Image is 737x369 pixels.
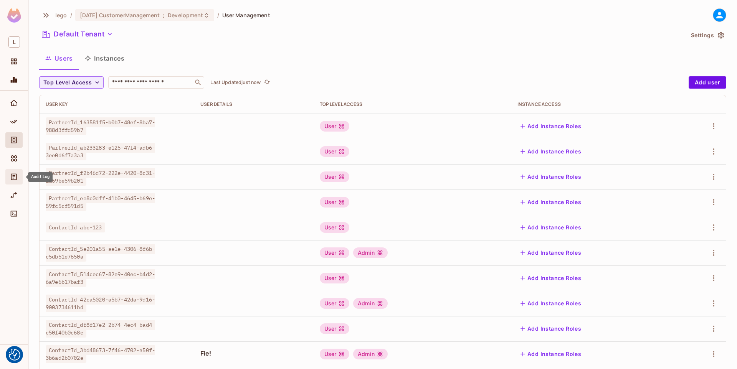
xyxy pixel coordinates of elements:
[70,12,72,19] li: /
[80,12,160,19] span: [DATE] CustomerManagement
[517,221,584,234] button: Add Instance Roles
[320,349,350,359] div: User
[5,188,23,203] div: URL Mapping
[688,29,726,41] button: Settings
[200,101,307,107] div: User Details
[517,348,584,360] button: Add Instance Roles
[517,171,584,183] button: Add Instance Roles
[5,349,23,364] div: Help & Updates
[320,121,350,132] div: User
[46,295,155,312] span: ContactId_42ca5020-a5b7-42da-9d16-9003734611bd
[5,72,23,87] div: Monitoring
[200,349,307,357] span: Fie!
[46,222,105,232] span: ContactId_abc-123
[320,298,350,309] div: User
[353,349,388,359] div: Admin
[320,171,350,182] div: User
[517,297,584,310] button: Add Instance Roles
[9,349,20,361] img: Revisit consent button
[28,172,53,182] div: Audit Log
[46,168,155,186] span: PartnerId_f2b46d72-222e-4420-8c31-2a69be59b201
[217,12,219,19] li: /
[517,323,584,335] button: Add Instance Roles
[46,143,155,160] span: PartnerId_ab233283-e125-47f4-adb6-3ee0d6f7a3a3
[222,12,270,19] span: User Management
[55,12,67,19] span: the active workspace
[261,78,271,87] span: Click to refresh data
[46,269,155,287] span: ContactId_514cec67-82e9-40ec-b4d2-6a9e6b17baf3
[320,247,350,258] div: User
[517,145,584,158] button: Add Instance Roles
[320,101,505,107] div: Top Level Access
[46,117,155,135] span: PartnerId_163581f5-b0b7-48ef-8ba7-988d3ffd59b7
[5,151,23,166] div: Elements
[353,298,388,309] div: Admin
[168,12,203,19] span: Development
[353,247,388,258] div: Admin
[79,49,131,68] button: Instances
[5,114,23,129] div: Policy
[43,78,92,87] span: Top Level Access
[46,320,155,338] span: ContactId_df8f17e2-2b74-4ec4-bad4-c50f40b0c68e
[320,197,350,208] div: User
[162,12,165,18] span: :
[320,146,350,157] div: User
[5,132,23,148] div: Directory
[5,96,23,111] div: Home
[5,54,23,69] div: Projects
[320,273,350,283] div: User
[210,79,261,86] p: Last Updated just now
[46,345,155,363] span: ContactId_3bd48673-7f46-4702-a50f-3b6ad2b0702e
[517,101,669,107] div: Instance Access
[8,36,20,48] span: L
[39,49,79,68] button: Users
[46,244,155,262] span: ContactId_5e201a55-ae1e-4306-8f6b-c5db51e7650a
[39,28,116,40] button: Default Tenant
[517,196,584,208] button: Add Instance Roles
[262,78,271,87] button: refresh
[5,169,23,184] div: Audit Log
[5,206,23,221] div: Connect
[46,101,188,107] div: User Key
[264,79,270,86] span: refresh
[5,33,23,51] div: Workspace: lego
[46,193,155,211] span: PartnerId_ee8c0dff-41b0-4645-b69e-59fc5cf591d5
[320,323,350,334] div: User
[9,349,20,361] button: Consent Preferences
[517,272,584,284] button: Add Instance Roles
[39,76,104,89] button: Top Level Access
[689,76,726,89] button: Add user
[517,247,584,259] button: Add Instance Roles
[517,120,584,132] button: Add Instance Roles
[7,8,21,23] img: SReyMgAAAABJRU5ErkJggg==
[320,222,350,233] div: User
